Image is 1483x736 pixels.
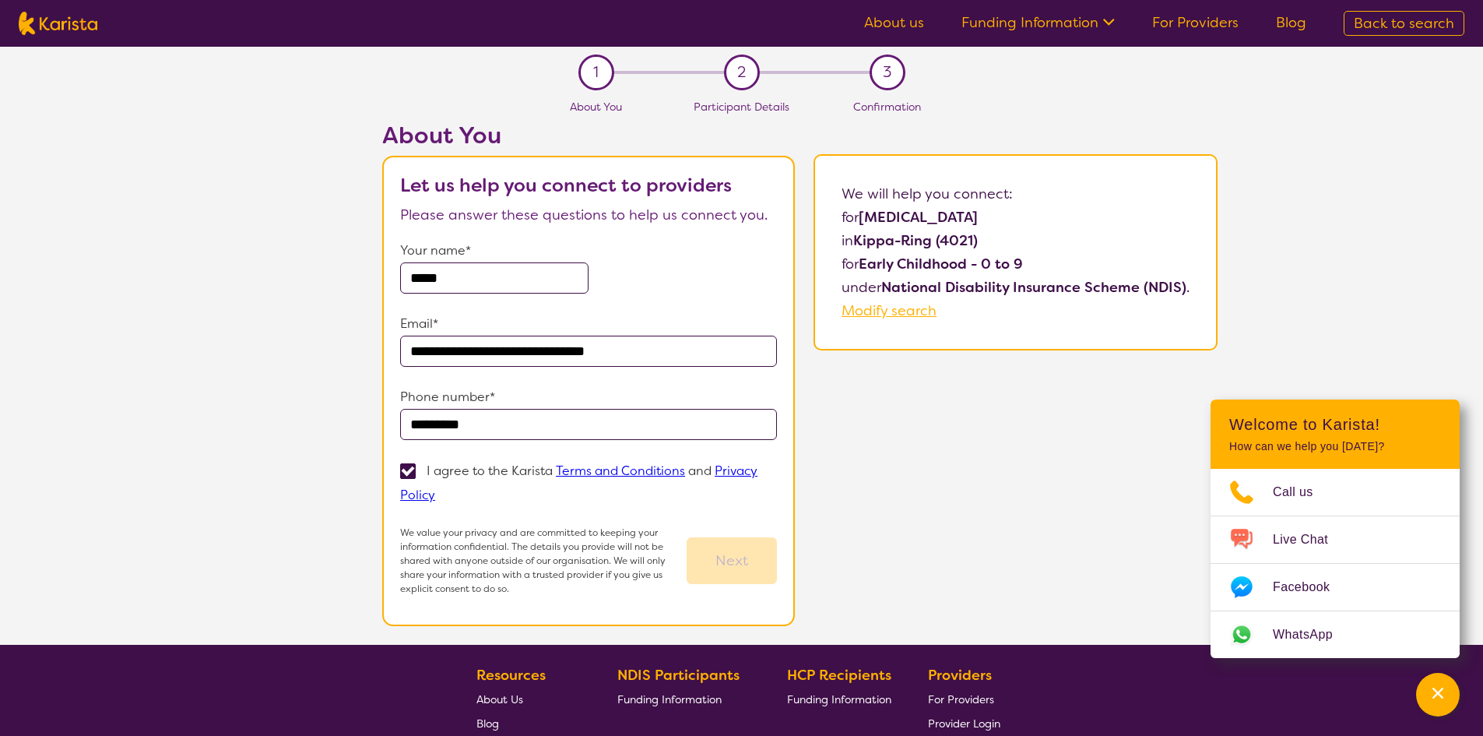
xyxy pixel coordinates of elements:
[400,203,777,227] p: Please answer these questions to help us connect you.
[694,100,789,114] span: Participant Details
[1152,13,1239,32] a: For Providers
[400,463,757,503] p: I agree to the Karista and
[476,666,546,685] b: Resources
[1229,440,1441,453] p: How can we help you [DATE]?
[1273,576,1348,599] span: Facebook
[928,687,1000,711] a: For Providers
[883,61,891,84] span: 3
[400,173,732,198] b: Let us help you connect to providers
[1354,14,1454,33] span: Back to search
[961,13,1115,32] a: Funding Information
[859,208,978,227] b: [MEDICAL_DATA]
[842,182,1190,206] p: We will help you connect:
[787,666,891,685] b: HCP Recipients
[382,121,795,150] h2: About You
[787,692,891,706] span: Funding Information
[1273,528,1347,551] span: Live Chat
[476,711,581,735] a: Blog
[842,229,1190,252] p: in
[1273,623,1351,646] span: WhatsApp
[476,717,499,731] span: Blog
[400,526,687,596] p: We value your privacy and are committed to keeping your information confidential. The details you...
[1211,611,1460,658] a: Web link opens in a new tab.
[842,206,1190,229] p: for
[737,61,746,84] span: 2
[476,692,523,706] span: About Us
[1344,11,1464,36] a: Back to search
[400,312,777,336] p: Email*
[1211,400,1460,658] div: Channel Menu
[864,13,924,32] a: About us
[853,100,921,114] span: Confirmation
[570,100,622,114] span: About You
[556,463,685,479] a: Terms and Conditions
[928,666,992,685] b: Providers
[19,12,97,35] img: Karista logo
[1211,469,1460,658] ul: Choose channel
[787,687,891,711] a: Funding Information
[617,666,740,685] b: NDIS Participants
[842,252,1190,276] p: for
[842,301,937,320] a: Modify search
[476,687,581,711] a: About Us
[1276,13,1306,32] a: Blog
[928,717,1000,731] span: Provider Login
[859,255,1023,273] b: Early Childhood - 0 to 9
[1416,673,1460,717] button: Channel Menu
[842,276,1190,299] p: under .
[1229,415,1441,434] h2: Welcome to Karista!
[1273,481,1332,504] span: Call us
[617,687,751,711] a: Funding Information
[400,386,777,409] p: Phone number*
[593,61,599,84] span: 1
[928,692,994,706] span: For Providers
[853,231,978,250] b: Kippa-Ring (4021)
[400,239,777,262] p: Your name*
[617,692,722,706] span: Funding Information
[881,278,1186,297] b: National Disability Insurance Scheme (NDIS)
[928,711,1000,735] a: Provider Login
